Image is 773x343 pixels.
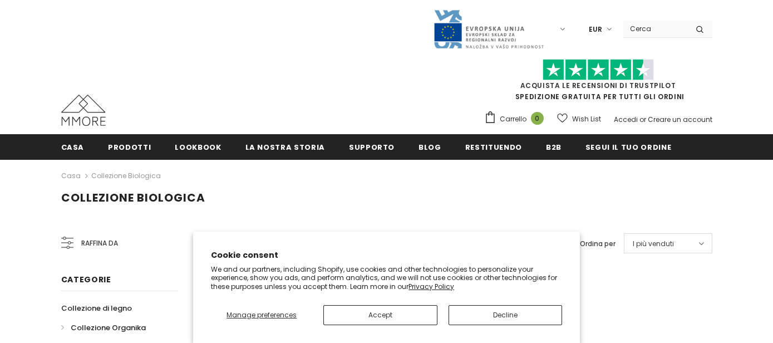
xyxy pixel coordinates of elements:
[245,142,325,153] span: La nostra storia
[465,134,522,159] a: Restituendo
[61,303,132,313] span: Collezione di legno
[61,274,111,285] span: Categorie
[175,142,221,153] span: Lookbook
[531,112,544,125] span: 0
[543,59,654,81] img: Fidati di Pilot Stars
[546,142,562,153] span: B2B
[61,169,81,183] a: Casa
[546,134,562,159] a: B2B
[245,134,325,159] a: La nostra storia
[520,81,676,90] a: Acquista le recensioni di TrustPilot
[418,134,441,159] a: Blog
[61,134,85,159] a: Casa
[580,238,616,249] label: Ordina per
[449,305,562,325] button: Decline
[61,318,146,337] a: Collezione Organika
[349,134,395,159] a: supporto
[633,238,674,249] span: I più venduti
[639,115,646,124] span: or
[323,305,437,325] button: Accept
[175,134,221,159] a: Lookbook
[211,249,562,261] h2: Cookie consent
[465,142,522,153] span: Restituendo
[585,142,671,153] span: Segui il tuo ordine
[71,322,146,333] span: Collezione Organika
[418,142,441,153] span: Blog
[61,95,106,126] img: Casi MMORE
[108,142,151,153] span: Prodotti
[484,111,549,128] a: Carrello 0
[433,24,544,33] a: Javni Razpis
[61,190,205,205] span: Collezione biologica
[91,171,161,180] a: Collezione biologica
[589,24,602,35] span: EUR
[557,109,601,129] a: Wish List
[572,114,601,125] span: Wish List
[349,142,395,153] span: supporto
[108,134,151,159] a: Prodotti
[81,237,118,249] span: Raffina da
[500,114,526,125] span: Carrello
[648,115,712,124] a: Creare un account
[614,115,638,124] a: Accedi
[408,282,454,291] a: Privacy Policy
[585,134,671,159] a: Segui il tuo ordine
[61,142,85,153] span: Casa
[433,9,544,50] img: Javni Razpis
[211,305,312,325] button: Manage preferences
[623,21,687,37] input: Search Site
[211,265,562,291] p: We and our partners, including Shopify, use cookies and other technologies to personalize your ex...
[61,298,132,318] a: Collezione di legno
[227,310,297,320] span: Manage preferences
[484,64,712,101] span: SPEDIZIONE GRATUITA PER TUTTI GLI ORDINI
